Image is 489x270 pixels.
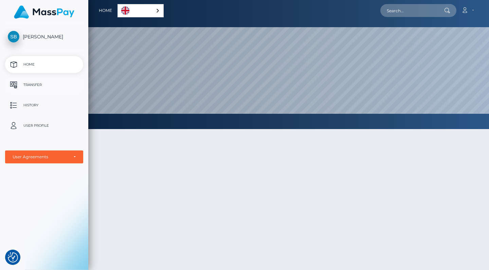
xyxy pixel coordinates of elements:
a: Home [5,56,83,73]
button: User Agreements [5,150,83,163]
a: User Profile [5,117,83,134]
img: MassPay [14,5,74,19]
div: Language [117,4,164,17]
input: Search... [380,4,444,17]
p: Transfer [8,80,80,90]
a: English [118,4,163,17]
button: Consent Preferences [8,252,18,263]
a: History [5,97,83,114]
a: Home [99,3,112,18]
p: History [8,100,80,110]
aside: Language selected: English [117,4,164,17]
a: Transfer [5,76,83,93]
img: Revisit consent button [8,252,18,263]
p: User Profile [8,121,80,131]
p: Home [8,59,80,70]
div: User Agreements [13,154,68,160]
span: [PERSON_NAME] [5,34,83,40]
